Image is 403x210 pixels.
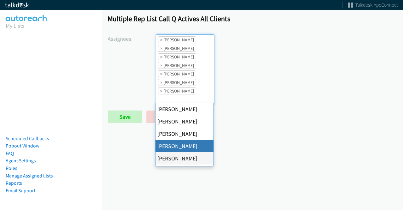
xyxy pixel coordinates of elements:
[6,188,35,194] a: Email Support
[6,173,53,179] a: Manage Assigned Lists
[6,150,14,156] a: FAQ
[156,128,213,140] li: [PERSON_NAME]
[6,180,22,186] a: Reports
[6,158,36,164] a: Agent Settings
[158,87,196,94] li: Trevonna Lancaster
[156,103,213,115] li: [PERSON_NAME]
[108,14,397,23] h1: Multiple Rep List Call Q Actives All Clients
[160,45,162,51] span: ×
[6,22,25,29] a: My Lists
[156,165,213,177] li: [PERSON_NAME]
[108,34,156,43] label: Assignees
[158,53,196,60] li: Jasmin Martinez
[160,62,162,69] span: ×
[160,88,162,94] span: ×
[6,143,39,149] a: Popout Window
[158,70,196,77] li: Rodnika Murphy
[158,45,196,52] li: Charles Ross
[160,37,162,43] span: ×
[158,79,196,86] li: Tatiana Medina
[160,54,162,60] span: ×
[156,115,213,128] li: [PERSON_NAME]
[146,111,181,123] a: Back
[160,71,162,77] span: ×
[156,152,213,165] li: [PERSON_NAME]
[158,36,196,43] li: Cathy Shahan
[158,62,196,69] li: Jordan Stehlik
[6,165,17,171] a: Roles
[156,140,213,152] li: [PERSON_NAME]
[160,79,162,86] span: ×
[6,135,49,141] a: Scheduled Callbacks
[108,111,142,123] input: Save
[348,2,398,8] a: Talkdesk AppConnect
